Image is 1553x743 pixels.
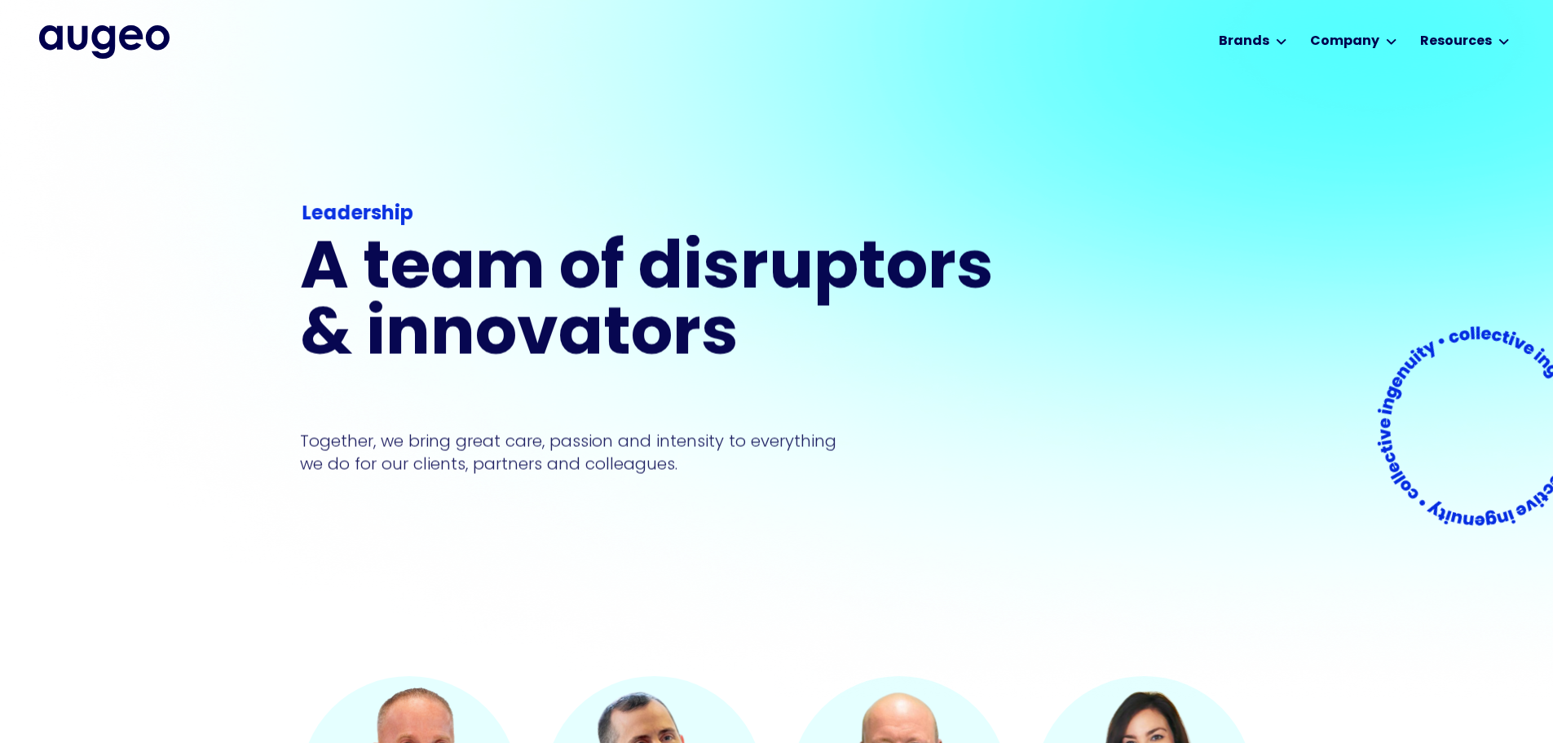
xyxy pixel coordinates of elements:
[39,25,170,58] img: Augeo's full logo in midnight blue.
[300,430,861,475] p: Together, we bring great care, passion and intensity to everything we do for our clients, partner...
[1310,32,1379,51] div: Company
[300,238,1004,370] h1: A team of disruptors & innovators
[302,200,1002,229] div: Leadership
[1219,32,1269,51] div: Brands
[1420,32,1492,51] div: Resources
[39,25,170,58] a: home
